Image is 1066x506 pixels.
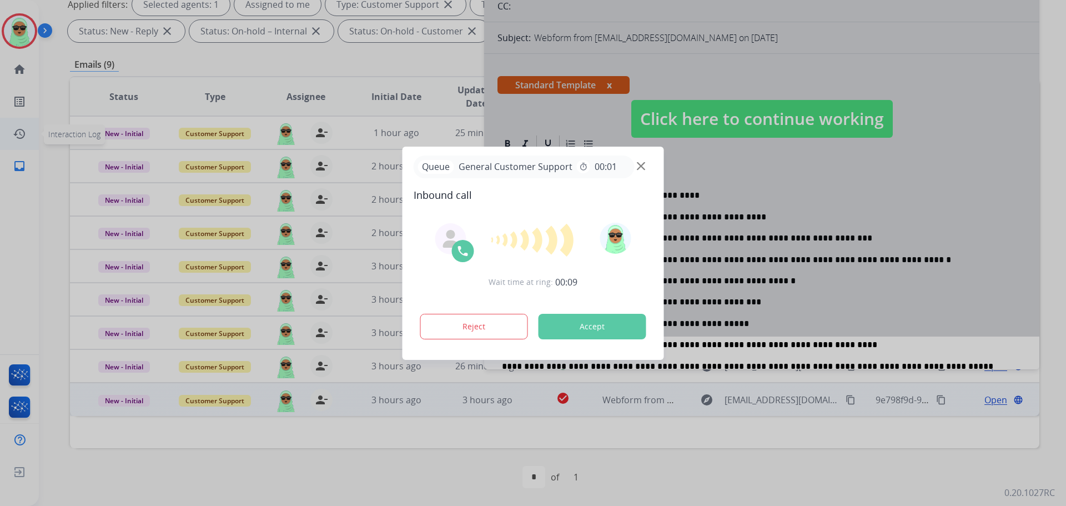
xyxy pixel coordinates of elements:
span: Wait time at ring: [489,277,553,288]
span: Inbound call [414,187,653,203]
span: 00:01 [595,160,617,173]
img: close-button [637,162,645,170]
img: avatar [600,223,631,254]
button: Accept [539,314,646,339]
img: agent-avatar [442,230,460,248]
p: 0.20.1027RC [1004,486,1055,499]
span: 00:09 [555,275,577,289]
p: Queue [418,160,454,174]
span: General Customer Support [454,160,577,173]
button: Reject [420,314,528,339]
mat-icon: timer [579,162,588,171]
img: call-icon [456,244,470,258]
